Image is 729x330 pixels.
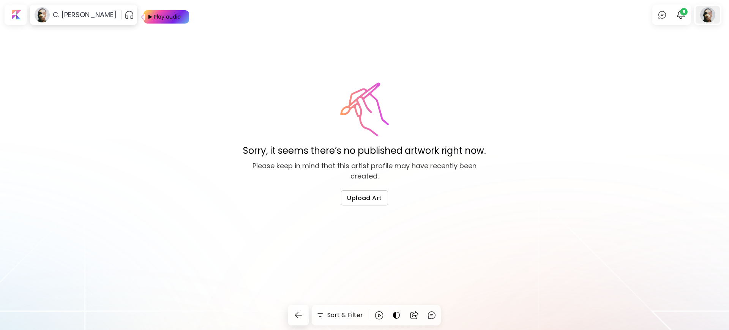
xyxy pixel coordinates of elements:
img: Play [140,10,145,24]
button: back [288,305,309,325]
span: 8 [680,8,688,16]
div: Play audio [153,10,181,24]
button: Upload Art [341,190,388,205]
img: bellIcon [676,10,685,19]
img: chatIcon [427,311,436,320]
h6: C. [PERSON_NAME] [53,10,117,19]
img: back [294,311,303,320]
img: Play [144,10,153,24]
img: chatIcon [658,10,667,19]
p: Please keep in mind that this artist profile may have recently been created. [243,161,486,181]
p: Sorry, it seems there’s no published artwork right now. [243,144,486,158]
span: Upload Art [347,194,382,202]
button: pauseOutline IconGradient Icon [125,9,134,21]
button: bellIcon8 [674,8,687,21]
a: back [288,305,312,325]
h6: Sort & Filter [327,311,363,320]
